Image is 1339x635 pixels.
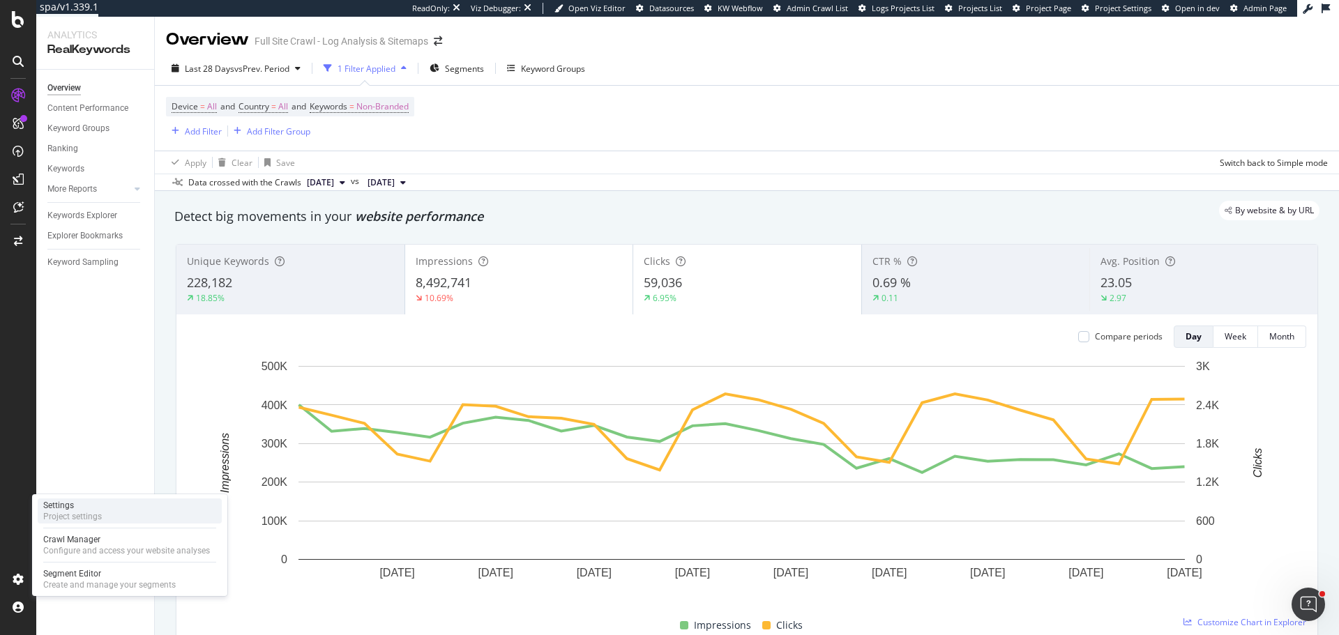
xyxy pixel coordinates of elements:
text: 500K [262,360,288,372]
span: Open Viz Editor [568,3,626,13]
text: 300K [262,438,288,450]
span: vs Prev. Period [234,63,289,75]
div: 10.69% [425,292,453,304]
div: Content Performance [47,101,128,116]
span: Device [172,100,198,112]
div: Keyword Groups [521,63,585,75]
div: 2.97 [1110,292,1126,304]
a: Datasources [636,3,694,14]
button: Add Filter Group [228,123,310,139]
div: Viz Debugger: [471,3,521,14]
a: Explorer Bookmarks [47,229,144,243]
text: [DATE] [773,567,808,579]
button: Keyword Groups [501,57,591,79]
text: Clicks [1252,448,1264,478]
div: Data crossed with the Crawls [188,176,301,189]
a: Content Performance [47,101,144,116]
div: Crawl Manager [43,534,210,545]
a: Open in dev [1162,3,1220,14]
div: Save [276,157,295,169]
button: [DATE] [301,174,351,191]
a: Customize Chart in Explorer [1183,616,1306,628]
text: Impressions [219,433,231,493]
a: Open Viz Editor [554,3,626,14]
svg: A chart. [188,359,1296,601]
a: More Reports [47,182,130,197]
button: Day [1174,326,1213,348]
div: 18.85% [196,292,225,304]
div: Apply [185,157,206,169]
a: KW Webflow [704,3,763,14]
div: 0.11 [882,292,898,304]
div: Compare periods [1095,330,1163,342]
span: 8,492,741 [416,274,471,291]
button: 1 Filter Applied [318,57,412,79]
span: All [207,97,217,116]
a: Overview [47,81,144,95]
div: Week [1225,330,1246,342]
span: Segments [445,63,484,75]
button: Segments [424,57,490,79]
span: Impressions [694,617,751,634]
span: = [200,100,205,112]
div: Project settings [43,511,102,522]
span: All [278,97,288,116]
text: 0 [281,553,287,565]
text: [DATE] [478,567,513,579]
span: Keywords [310,100,347,112]
span: 2025 Sep. 9th [307,176,334,189]
span: = [349,100,354,112]
span: Customize Chart in Explorer [1197,616,1306,628]
span: Clicks [644,254,670,268]
span: Project Page [1026,3,1071,13]
text: 400K [262,399,288,411]
span: 228,182 [187,274,232,291]
div: More Reports [47,182,97,197]
text: 0 [1196,553,1202,565]
button: Week [1213,326,1258,348]
button: Add Filter [166,123,222,139]
text: 1.8K [1196,438,1219,450]
span: By website & by URL [1235,206,1314,215]
text: [DATE] [970,567,1005,579]
span: Non-Branded [356,97,409,116]
div: Create and manage your segments [43,579,176,590]
div: Explorer Bookmarks [47,229,123,243]
a: Admin Page [1230,3,1287,14]
div: Month [1269,330,1294,342]
span: Impressions [416,254,473,268]
span: Logs Projects List [872,3,935,13]
iframe: Intercom live chat [1292,588,1325,621]
div: Keyword Groups [47,121,109,136]
text: [DATE] [675,567,710,579]
button: Month [1258,326,1306,348]
div: Ranking [47,141,78,156]
a: Crawl ManagerConfigure and access your website analyses [38,533,222,558]
div: legacy label [1219,201,1319,220]
span: 23.05 [1100,274,1132,291]
text: [DATE] [872,567,907,579]
a: Segment EditorCreate and manage your segments [38,567,222,592]
text: [DATE] [379,567,414,579]
span: KW Webflow [718,3,763,13]
div: Keywords Explorer [47,208,117,223]
span: Country [239,100,269,112]
span: vs [351,175,362,188]
text: 1.2K [1196,476,1219,488]
div: Overview [47,81,81,95]
a: Project Page [1013,3,1071,14]
a: Keywords [47,162,144,176]
a: Admin Crawl List [773,3,848,14]
span: Unique Keywords [187,254,269,268]
a: Keywords Explorer [47,208,144,223]
text: [DATE] [1068,567,1103,579]
div: Analytics [47,28,143,42]
text: 2.4K [1196,399,1219,411]
div: Keyword Sampling [47,255,119,270]
button: Last 28 DaysvsPrev. Period [166,57,306,79]
a: Logs Projects List [858,3,935,14]
span: and [292,100,306,112]
div: 1 Filter Applied [338,63,395,75]
span: Admin Page [1243,3,1287,13]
